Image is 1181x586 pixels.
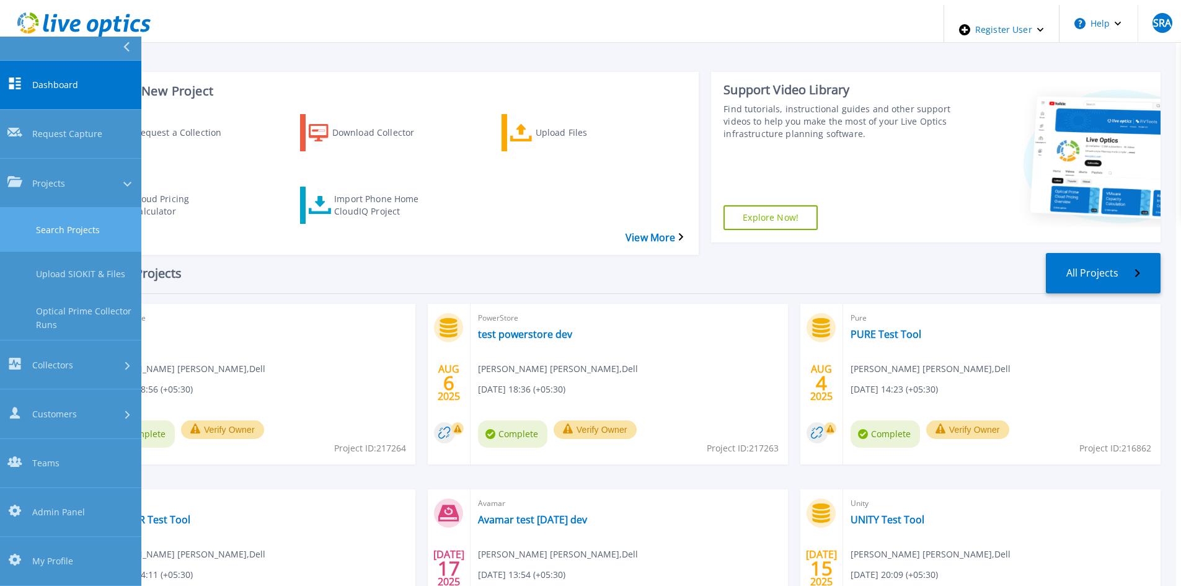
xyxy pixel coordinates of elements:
span: Collectors [32,358,73,371]
div: Cloud Pricing Calculator [133,190,232,221]
button: Verify Owner [181,420,264,439]
span: 4 [816,378,827,388]
div: AUG 2025 [437,360,461,406]
span: [DATE] 20:09 (+05:30) [851,568,938,582]
div: Register User [944,5,1059,55]
span: Complete [478,420,547,448]
span: Avamar [478,497,781,510]
span: Customers [32,407,77,420]
span: [DATE] 18:36 (+05:30) [478,383,565,396]
button: Help [1059,5,1137,42]
button: Verify Owner [554,420,637,439]
span: Pure [851,311,1153,325]
span: Teams [32,456,60,469]
div: Support Video Library [723,82,952,98]
span: Request Capture [32,128,102,141]
a: Explore Now! [723,205,818,230]
h3: Start a New Project [99,84,683,98]
span: Project ID: 217264 [334,442,406,455]
div: Import Phone Home CloudIQ Project [334,190,433,221]
span: Admin Panel [32,505,85,518]
a: Download Collector [300,114,450,151]
a: Upload Files [502,114,652,151]
span: [PERSON_NAME] [PERSON_NAME] , Dell [478,548,638,561]
span: PowerStore [478,311,781,325]
div: Request a Collection [135,117,234,148]
a: PURE Test Tool [851,328,921,340]
a: Cloud Pricing Calculator [99,187,249,224]
span: [DATE] 18:56 (+05:30) [105,383,193,396]
a: UNITY Test Tool [851,513,924,526]
span: My Profile [32,555,73,568]
span: Dashboard [32,78,78,91]
a: test powerstore dev [478,328,572,340]
button: Verify Owner [926,420,1009,439]
a: Request a Collection [99,114,249,151]
span: 17 [438,563,460,574]
a: All Projects [1046,253,1161,293]
span: [PERSON_NAME] [PERSON_NAME] , Dell [478,362,638,376]
span: 6 [443,378,454,388]
span: Project ID: 216862 [1079,442,1151,455]
div: AUG 2025 [810,360,833,406]
span: [PERSON_NAME] [PERSON_NAME] , Dell [105,362,265,376]
span: [DATE] 14:11 (+05:30) [105,568,193,582]
div: Download Collector [332,117,431,148]
span: 15 [810,563,833,574]
span: Unity [851,497,1153,510]
a: Avamar test [DATE] dev [478,513,587,526]
span: Projects [32,177,65,190]
span: Complete [851,420,920,448]
span: [PERSON_NAME] [PERSON_NAME] , Dell [851,548,1011,561]
span: [DATE] 13:54 (+05:30) [478,568,565,582]
span: PowerStore [105,311,408,325]
a: AVAMAR Test Tool [105,513,190,526]
span: SRA [1153,18,1171,28]
span: [DATE] 14:23 (+05:30) [851,383,938,396]
span: [PERSON_NAME] [PERSON_NAME] , Dell [105,548,265,561]
div: Find tutorials, instructional guides and other support videos to help you make the most of your L... [723,103,952,140]
span: Avamar [105,497,408,510]
a: View More [626,232,683,244]
span: Project ID: 217263 [707,442,779,455]
span: [PERSON_NAME] [PERSON_NAME] , Dell [851,362,1011,376]
div: Upload Files [536,117,635,148]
